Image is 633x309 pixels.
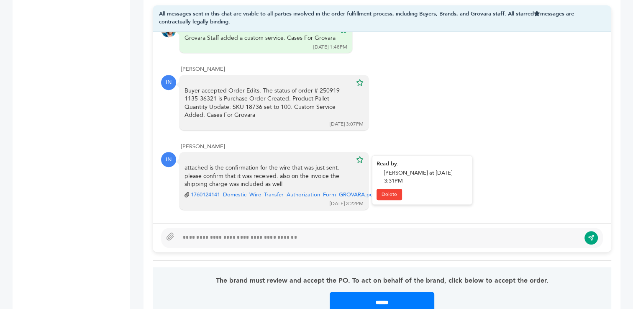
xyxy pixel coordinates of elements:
[161,152,176,167] div: IN
[313,44,347,51] div: [DATE] 1:48PM
[377,160,399,167] strong: Read by:
[185,34,336,42] div: Grovara Staff added a custom service: Cases For Grovara
[153,5,611,32] div: All messages sent in this chat are visible to all parties involved in the order fulfillment proce...
[185,87,352,119] div: Buyer accepted Order Edits. The status of order # 250919-1135-36321 is Purchase Order Created. Pr...
[185,164,352,199] div: attached is the confirmation for the wire that was just sent. please confirm that it was received...
[181,65,603,73] div: [PERSON_NAME]
[181,143,603,150] div: [PERSON_NAME]
[171,276,593,286] p: The brand must review and accept the PO. To act on behalf of the brand, click below to accept the...
[330,200,364,207] div: [DATE] 3:22PM
[330,121,364,128] div: [DATE] 3:07PM
[161,75,176,90] div: IN
[191,191,375,198] a: 1760124141_Domestic_Wire_Transfer_Authorization_Form_GROVARA.pdf
[377,189,402,200] a: Delete
[384,169,468,184] div: [PERSON_NAME] at [DATE] 3:31PM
